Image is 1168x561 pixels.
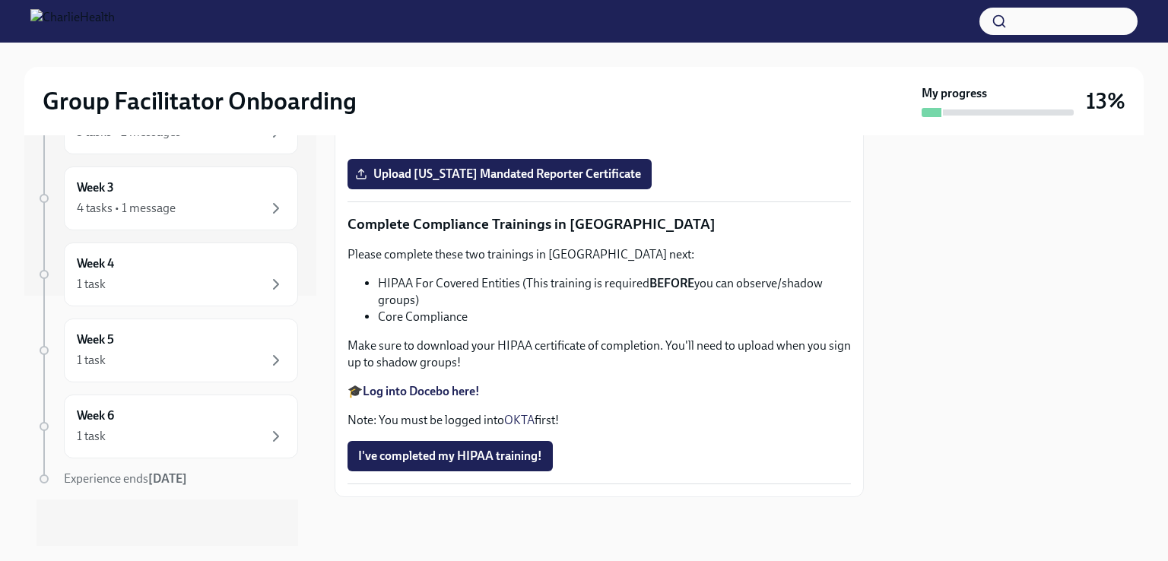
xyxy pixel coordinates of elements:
div: 1 task [77,428,106,445]
div: 1 task [77,352,106,369]
h3: 13% [1086,87,1125,115]
p: Please complete these two trainings in [GEOGRAPHIC_DATA] next: [348,246,851,263]
strong: [DATE] [148,471,187,486]
li: Core Compliance [378,309,851,325]
p: Note: You must be logged into first! [348,412,851,429]
li: HIPAA For Covered Entities (This training is required you can observe/shadow groups) [378,275,851,309]
span: Upload [US_STATE] Mandated Reporter Certificate [358,166,641,182]
p: Make sure to download your HIPAA certificate of completion. You'll need to upload when you sign u... [348,338,851,371]
strong: BEFORE [649,276,694,290]
a: Log into Docebo here! [363,384,480,398]
h2: Group Facilitator Onboarding [43,86,357,116]
h6: Week 6 [77,407,114,424]
span: Experience ends [64,471,187,486]
p: Complete Compliance Trainings in [GEOGRAPHIC_DATA] [348,214,851,234]
h6: Week 3 [77,179,114,196]
div: 4 tasks • 1 message [77,200,176,217]
p: 🎓 [348,383,851,400]
a: Week 51 task [36,319,298,382]
h6: Week 4 [77,255,114,272]
a: OKTA [504,413,535,427]
a: Week 61 task [36,395,298,458]
h6: Week 5 [77,331,114,348]
a: Week 34 tasks • 1 message [36,166,298,230]
label: Upload [US_STATE] Mandated Reporter Certificate [348,159,652,189]
span: I've completed my HIPAA training! [358,448,542,464]
strong: My progress [922,85,987,102]
a: Week 41 task [36,242,298,306]
div: 1 task [77,276,106,293]
button: I've completed my HIPAA training! [348,441,553,471]
img: CharlieHealth [30,9,115,33]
